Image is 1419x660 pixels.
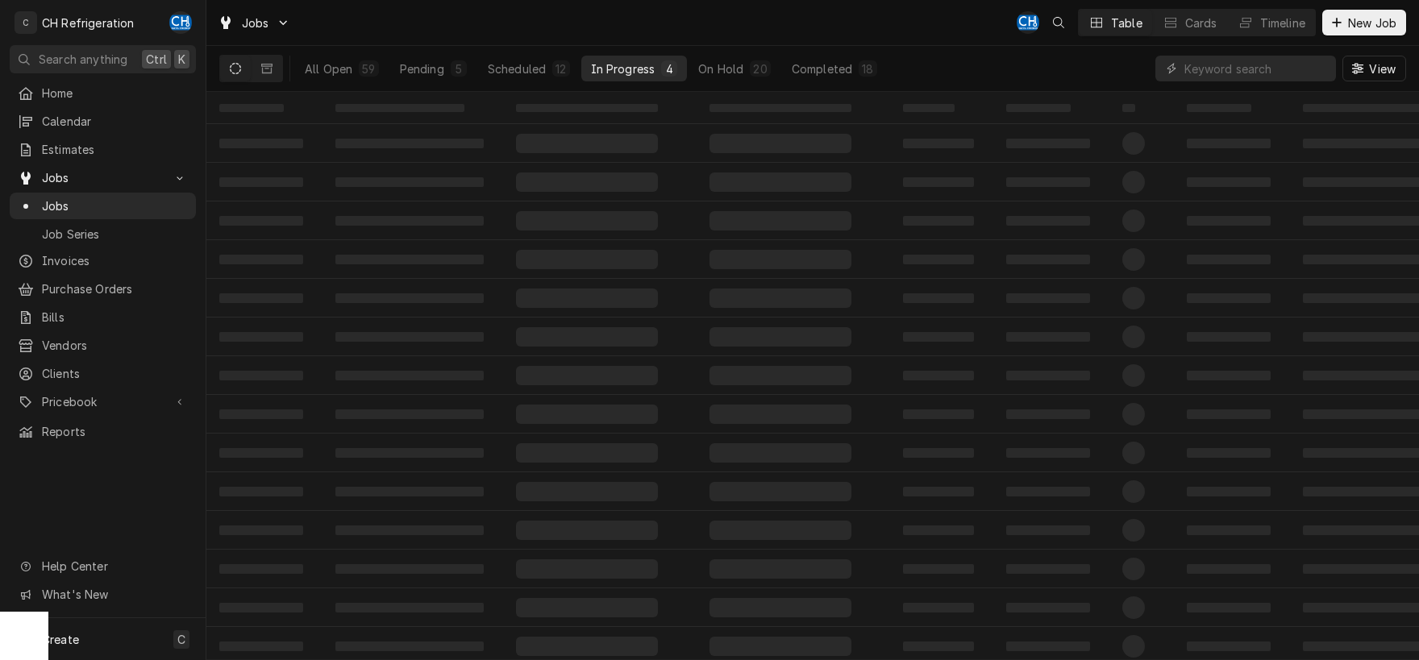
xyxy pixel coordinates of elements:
span: ‌ [1006,255,1090,264]
span: Jobs [242,15,269,31]
span: ‌ [1122,442,1145,464]
span: ‌ [903,564,974,574]
span: ‌ [335,487,484,496]
span: ‌ [709,104,851,112]
span: ‌ [335,641,484,651]
a: Reports [10,418,196,445]
span: ‌ [219,525,303,535]
a: Go to Help Center [10,553,196,579]
span: K [178,51,185,68]
span: ‌ [1122,364,1145,387]
span: ‌ [1122,403,1145,425]
span: ‌ [1006,487,1090,496]
table: In Progress Jobs List Loading [206,92,1419,660]
span: ‌ [903,104,955,112]
span: ‌ [903,332,974,342]
span: ‌ [1187,293,1271,303]
span: ‌ [335,139,484,148]
div: In Progress [591,60,655,77]
span: ‌ [1187,641,1271,651]
span: Purchase Orders [42,280,188,297]
span: ‌ [219,564,303,574]
div: 20 [753,60,767,77]
span: ‌ [516,443,658,463]
span: ‌ [516,598,658,617]
span: ‌ [1006,564,1090,574]
span: ‌ [1006,104,1071,112]
div: Scheduled [488,60,546,77]
span: ‌ [1122,248,1145,271]
span: ‌ [219,641,303,651]
div: CH [169,11,192,34]
div: 4 [664,60,674,77]
span: Jobs [42,197,188,214]
div: Chris Hiraga's Avatar [169,11,192,34]
span: Estimates [42,141,188,158]
span: ‌ [903,603,974,612]
span: Pricebook [42,393,164,410]
span: ‌ [1187,332,1271,342]
span: ‌ [1187,255,1271,264]
div: Completed [792,60,852,77]
span: ‌ [903,448,974,458]
span: ‌ [219,409,303,419]
button: New Job [1322,10,1406,35]
span: ‌ [903,525,974,535]
span: ‌ [709,211,851,230]
span: ‌ [1122,519,1145,542]
span: Job Series [42,226,188,243]
div: CH [1017,11,1039,34]
span: ‌ [1006,371,1090,380]
span: ‌ [516,559,658,579]
span: ‌ [903,641,974,651]
span: ‌ [709,327,851,347]
span: Invoices [42,252,188,269]
span: ‌ [709,134,851,153]
div: Pending [400,60,444,77]
span: ‌ [1187,603,1271,612]
span: ‌ [516,172,658,192]
span: ‌ [516,405,658,424]
a: Go to Jobs [10,164,196,191]
span: ‌ [219,177,303,187]
span: ‌ [1006,139,1090,148]
span: ‌ [1006,177,1090,187]
span: ‌ [903,371,974,380]
span: ‌ [1122,596,1145,619]
span: ‌ [709,521,851,540]
div: 18 [862,60,873,77]
span: ‌ [1187,139,1271,148]
span: ‌ [516,366,658,385]
span: ‌ [709,250,851,269]
span: ‌ [903,409,974,419]
a: Bills [10,304,196,330]
span: ‌ [709,559,851,579]
span: ‌ [219,371,303,380]
a: Estimates [10,136,196,163]
span: ‌ [903,487,974,496]
span: C [177,631,185,648]
span: ‌ [516,250,658,269]
span: Vendors [42,337,188,354]
span: What's New [42,586,186,603]
span: ‌ [516,288,658,308]
div: Chris Hiraga's Avatar [1017,11,1039,34]
span: ‌ [335,255,484,264]
span: ‌ [219,448,303,458]
span: ‌ [516,211,658,230]
span: ‌ [335,332,484,342]
span: ‌ [1187,487,1271,496]
span: ‌ [709,288,851,308]
span: ‌ [1187,448,1271,458]
div: 5 [454,60,464,77]
span: ‌ [1122,132,1145,155]
span: Help Center [42,558,186,575]
span: ‌ [219,216,303,226]
span: ‌ [335,104,464,112]
span: ‌ [1122,104,1135,112]
span: ‌ [1122,558,1145,580]
span: ‌ [1006,293,1090,303]
span: ‌ [516,637,658,656]
a: Jobs [10,193,196,219]
span: ‌ [1006,216,1090,226]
